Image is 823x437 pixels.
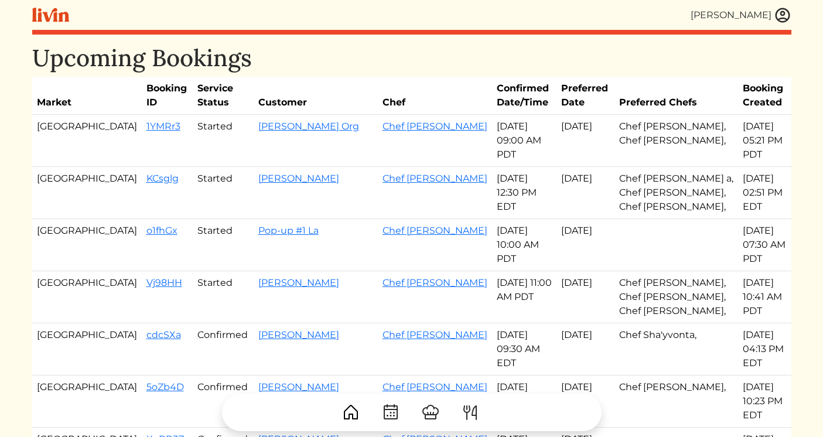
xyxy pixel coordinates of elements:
[461,403,480,422] img: ForkKnife-55491504ffdb50bab0c1e09e7649658475375261d09fd45db06cec23bce548bf.svg
[258,277,339,288] a: [PERSON_NAME]
[193,323,254,375] td: Confirmed
[383,121,487,132] a: Chef [PERSON_NAME]
[146,277,182,288] a: Vj98HH
[193,219,254,271] td: Started
[193,77,254,115] th: Service Status
[738,115,791,167] td: [DATE] 05:21 PM PDT
[258,173,339,184] a: [PERSON_NAME]
[342,403,360,422] img: House-9bf13187bcbb5817f509fe5e7408150f90897510c4275e13d0d5fca38e0b5951.svg
[774,6,791,24] img: user_account-e6e16d2ec92f44fc35f99ef0dc9cddf60790bfa021a6ecb1c896eb5d2907b31c.svg
[492,115,556,167] td: [DATE] 09:00 AM PDT
[258,329,339,340] a: [PERSON_NAME]
[556,323,614,375] td: [DATE]
[691,8,771,22] div: [PERSON_NAME]
[32,271,142,323] td: [GEOGRAPHIC_DATA]
[32,77,142,115] th: Market
[193,375,254,428] td: Confirmed
[556,219,614,271] td: [DATE]
[258,225,319,236] a: Pop-up #1 La
[492,271,556,323] td: [DATE] 11:00 AM PDT
[258,381,339,392] a: [PERSON_NAME]
[32,167,142,219] td: [GEOGRAPHIC_DATA]
[492,375,556,428] td: [DATE] 10:30 AM EDT
[32,375,142,428] td: [GEOGRAPHIC_DATA]
[492,323,556,375] td: [DATE] 09:30 AM EDT
[738,271,791,323] td: [DATE] 10:41 AM PDT
[383,173,487,184] a: Chef [PERSON_NAME]
[383,381,487,392] a: Chef [PERSON_NAME]
[738,323,791,375] td: [DATE] 04:13 PM EDT
[492,219,556,271] td: [DATE] 10:00 AM PDT
[492,77,556,115] th: Confirmed Date/Time
[556,271,614,323] td: [DATE]
[383,329,487,340] a: Chef [PERSON_NAME]
[614,167,738,219] td: Chef [PERSON_NAME] a, Chef [PERSON_NAME], Chef [PERSON_NAME],
[738,167,791,219] td: [DATE] 02:51 PM EDT
[254,77,378,115] th: Customer
[381,403,400,422] img: CalendarDots-5bcf9d9080389f2a281d69619e1c85352834be518fbc73d9501aef674afc0d57.svg
[614,77,738,115] th: Preferred Chefs
[614,375,738,428] td: Chef [PERSON_NAME],
[146,225,177,236] a: o1fhGx
[32,115,142,167] td: [GEOGRAPHIC_DATA]
[193,115,254,167] td: Started
[383,277,487,288] a: Chef [PERSON_NAME]
[146,121,180,132] a: 1YMRr3
[492,167,556,219] td: [DATE] 12:30 PM EDT
[556,167,614,219] td: [DATE]
[556,77,614,115] th: Preferred Date
[614,323,738,375] td: Chef Sha'yvonta,
[378,77,492,115] th: Chef
[556,375,614,428] td: [DATE]
[614,271,738,323] td: Chef [PERSON_NAME], Chef [PERSON_NAME], Chef [PERSON_NAME],
[32,219,142,271] td: [GEOGRAPHIC_DATA]
[738,375,791,428] td: [DATE] 10:23 PM EDT
[383,225,487,236] a: Chef [PERSON_NAME]
[146,329,181,340] a: cdcSXa
[193,167,254,219] td: Started
[258,121,359,132] a: [PERSON_NAME] Org
[738,77,791,115] th: Booking Created
[614,115,738,167] td: Chef [PERSON_NAME], Chef [PERSON_NAME],
[142,77,193,115] th: Booking ID
[32,8,69,22] img: livin-logo-a0d97d1a881af30f6274990eb6222085a2533c92bbd1e4f22c21b4f0d0e3210c.svg
[32,44,791,72] h1: Upcoming Bookings
[32,323,142,375] td: [GEOGRAPHIC_DATA]
[738,219,791,271] td: [DATE] 07:30 AM PDT
[193,271,254,323] td: Started
[421,403,440,422] img: ChefHat-a374fb509e4f37eb0702ca99f5f64f3b6956810f32a249b33092029f8484b388.svg
[146,381,184,392] a: 5oZb4D
[556,115,614,167] td: [DATE]
[146,173,179,184] a: KCsglg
